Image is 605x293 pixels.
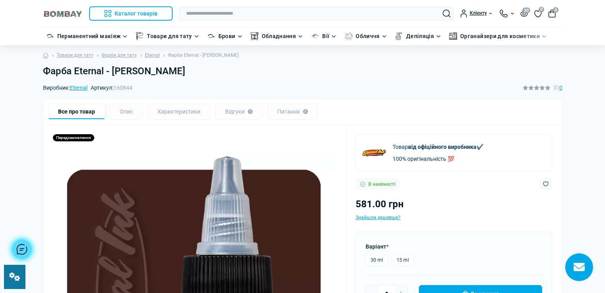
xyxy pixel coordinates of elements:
[356,32,380,40] a: Обличчя
[148,104,210,120] div: Характеристики
[46,32,54,40] img: Перманентний макіяж
[311,32,319,40] img: Вії
[89,6,173,21] button: Каталог товарів
[251,32,259,40] img: Обладнання
[443,10,451,17] button: Search
[559,83,562,92] span: 0
[322,32,329,40] a: Вії
[522,8,530,13] span: 20
[356,178,400,190] div: В наявності
[344,32,352,40] img: Обличчя
[548,10,556,17] button: 0
[449,32,457,40] img: Органайзери для косметики
[207,32,215,40] img: Брови
[43,66,562,77] h1: Фарба Eternal - [PERSON_NAME]
[539,178,552,190] button: Wishlist button
[43,85,88,91] span: Виробник:
[101,52,137,59] a: Фарби для тату
[136,32,144,40] img: Товари для тату
[395,32,403,40] img: Депіляція
[43,10,83,17] img: BOMBAY
[53,134,94,141] div: Передзамовлення
[356,199,404,210] span: 581.00 грн
[534,9,542,18] a: 0
[48,104,105,120] div: Все про товар
[110,104,143,120] div: Опис
[215,104,263,120] div: Відгуки
[362,141,386,165] img: Eternal
[393,154,483,163] p: 100% оригінальність 💯
[406,32,434,40] a: Депіляція
[262,32,296,40] a: Обладнання
[218,32,235,40] a: Брови
[366,242,389,251] label: Варіант
[553,7,558,13] span: 0
[393,143,483,151] p: Товар ✔️
[57,32,121,40] a: Перманентний макіяж
[145,52,160,59] a: Eternal
[391,254,414,266] label: 15 ml
[520,10,528,17] button: 20
[267,104,318,120] div: Питання
[366,254,388,266] label: 30 ml
[160,52,239,59] li: Фарба Eternal - [PERSON_NAME]
[43,45,562,66] nav: breadcrumb
[460,32,540,40] a: Органайзери для косметики
[70,85,88,91] a: Eternal
[539,7,544,12] span: 0
[147,32,192,40] a: Товари для тату
[113,85,132,91] span: 160844
[56,52,93,59] a: Товари для тату
[408,144,477,150] b: від офіційного виробника
[356,215,401,220] span: Знайшли дешевше?
[91,85,132,91] span: Артикул:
